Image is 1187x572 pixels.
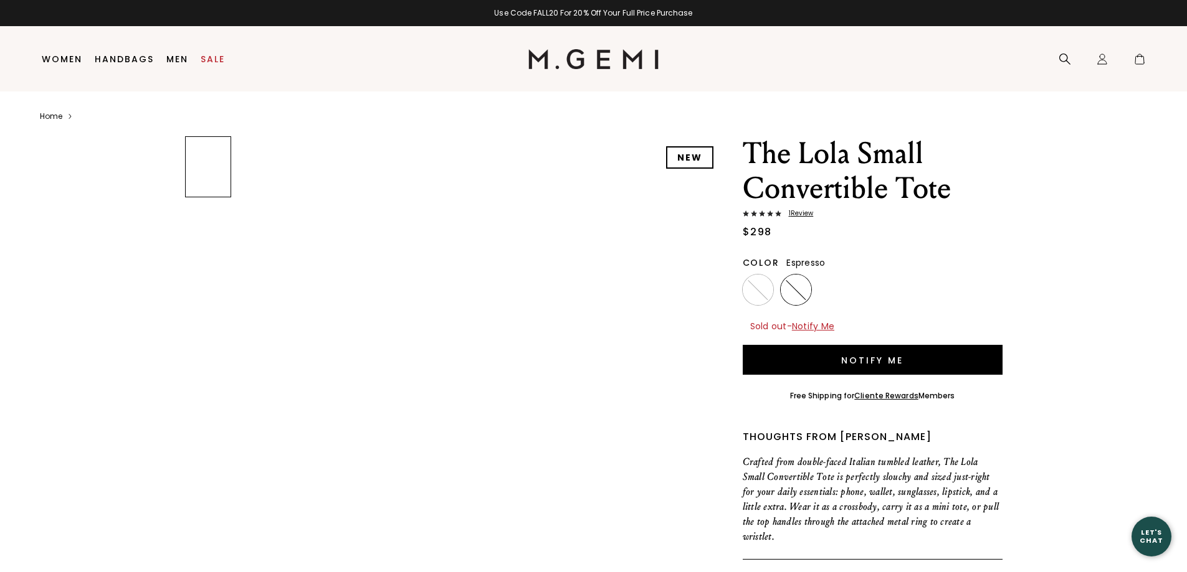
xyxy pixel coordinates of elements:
[743,345,1003,375] button: Notify Me
[40,111,62,121] a: Home
[666,146,713,169] div: NEW
[781,210,814,217] span: 1 Review
[201,54,225,64] a: Sale
[186,402,231,462] img: The Lola Small Convertible Tote
[858,276,886,304] img: Dark Tan
[743,136,1003,206] h1: The Lola Small Convertible Tote
[820,276,848,304] img: Black
[790,391,955,401] div: Free Shipping for Members
[743,429,1003,444] div: Thoughts from [PERSON_NAME]
[743,454,1003,544] p: Crafted from double-faced Italian tumbled leather, The Lola Small Convertible Tote is perfectly s...
[166,54,188,64] a: Men
[744,276,772,304] img: Oatmeal
[186,335,231,395] img: The Lola Small Convertible Tote
[186,203,231,263] img: The Lola Small Convertible Tote
[1132,528,1171,544] div: Let's Chat
[743,210,1003,220] a: 1Review
[95,54,154,64] a: Handbags
[743,225,772,240] div: $298
[854,390,918,401] a: Cliente Rewards
[186,270,231,329] img: The Lola Small Convertible Tote
[750,320,835,332] span: Sold out -
[792,320,834,332] span: Notify Me
[786,256,825,269] span: Espresso
[186,468,231,528] img: The Lola Small Convertible Tote
[528,49,659,69] img: M.Gemi
[782,276,810,304] img: Espresso
[743,258,779,268] h2: Color
[42,54,82,64] a: Women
